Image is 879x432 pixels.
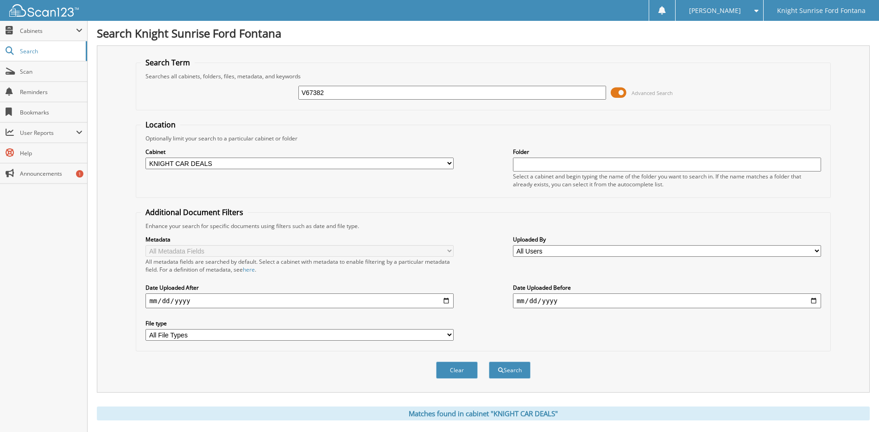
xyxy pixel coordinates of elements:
[141,207,248,217] legend: Additional Document Filters
[20,149,82,157] span: Help
[145,293,454,308] input: start
[513,235,821,243] label: Uploaded By
[20,170,82,178] span: Announcements
[632,89,673,96] span: Advanced Search
[513,293,821,308] input: end
[97,407,870,420] div: Matches found in cabinet "KNIGHT CAR DEALS"
[145,319,454,327] label: File type
[141,222,825,230] div: Enhance your search for specific documents using filters such as date and file type.
[20,47,81,55] span: Search
[97,25,870,41] h1: Search Knight Sunrise Ford Fontana
[20,129,76,137] span: User Reports
[20,88,82,96] span: Reminders
[141,134,825,142] div: Optionally limit your search to a particular cabinet or folder
[145,235,454,243] label: Metadata
[513,172,821,188] div: Select a cabinet and begin typing the name of the folder you want to search in. If the name match...
[20,108,82,116] span: Bookmarks
[145,284,454,292] label: Date Uploaded After
[243,266,255,273] a: here
[145,258,454,273] div: All metadata fields are searched by default. Select a cabinet with metadata to enable filtering b...
[9,4,79,17] img: scan123-logo-white.svg
[76,170,83,178] div: 1
[436,362,478,379] button: Clear
[20,27,76,35] span: Cabinets
[141,120,180,130] legend: Location
[145,148,454,156] label: Cabinet
[141,72,825,80] div: Searches all cabinets, folders, files, metadata, and keywords
[489,362,531,379] button: Search
[20,68,82,76] span: Scan
[777,8,866,13] span: Knight Sunrise Ford Fontana
[689,8,741,13] span: [PERSON_NAME]
[141,57,195,68] legend: Search Term
[513,284,821,292] label: Date Uploaded Before
[513,148,821,156] label: Folder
